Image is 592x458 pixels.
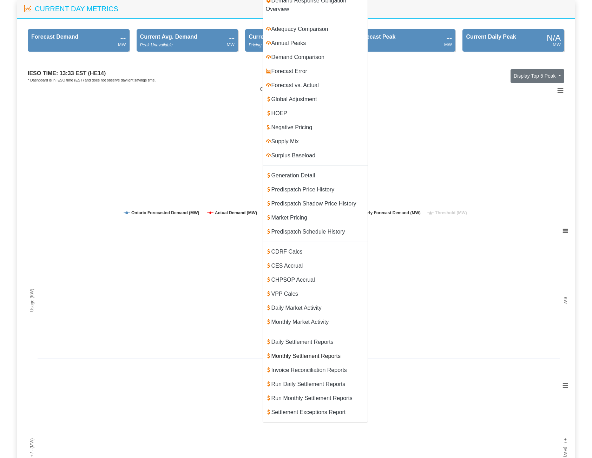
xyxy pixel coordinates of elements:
div: * Dashboard is in IESO time (EST) and does not observe daylight savings time. [28,78,156,83]
a: Demand Comparison [263,50,368,64]
tspan: IESO Hourly Forecast Demand (MW) [348,210,421,215]
a: Predispatch Price History [263,183,368,197]
a: CDRF Calcs [263,245,368,259]
a: HOEP [263,106,368,120]
a: VPP Calcs [263,287,368,301]
span: IESO time: [28,70,58,76]
button: Display Top 5 Peak [511,69,564,83]
a: Adequacy Comparison [263,22,368,36]
a: Invoice Reconciliation Reports [263,363,368,377]
a: Monthly Settlement Reports [263,349,368,363]
div: Pricing Unavailable [249,42,285,48]
a: Forecast vs. Actual [263,78,368,92]
a: Predispatch Shadow Price History [263,197,368,211]
tspan: Ontario Forecasted Demand (MW) [131,210,199,215]
span: 13:33 EST (HE14) [60,70,106,76]
a: Annual Peaks [263,36,368,50]
a: Global Adjustment [263,92,368,106]
div: MW [553,41,561,48]
div: -- [446,34,452,41]
a: Run Daily Settlement Reports [263,377,368,391]
a: Settlement Exceptions Report [263,405,368,419]
a: Forecast Error [263,64,368,78]
div: MW [444,41,452,48]
a: Market Pricing [263,211,368,225]
div: Peak Unavailable [140,42,173,48]
span: Display Top 5 Peak [514,73,556,79]
div: Forecast Demand [31,33,78,41]
a: Surplus Baseload [263,149,368,163]
tspan: Ontario Demand - [DATE] [260,86,332,93]
div: MW [226,41,235,48]
a: Run Monthly Settlement Reports [263,391,368,405]
tspan: + / - (MW) [563,438,568,457]
div: -- [120,34,126,41]
tspan: Usage (KW) [29,289,34,312]
a: CHPSOP Accrual [263,273,368,287]
div: Current Daily Peak [466,33,516,41]
tspan: + / - (MW) [29,438,34,457]
tspan: Threshold (MW) [435,210,467,215]
a: Daily Market Activity [263,301,368,315]
tspan: Actual Demand (MW) [215,210,257,215]
a: Predispatch Schedule History [263,225,368,239]
div: N/A [547,34,561,41]
a: Supply Mix [263,135,368,149]
a: Daily Settlement Reports [263,335,368,349]
a: CES Accrual [263,259,368,273]
div: MW [118,41,126,48]
a: Negative Pricing [263,120,368,135]
div: Current Avg. Demand [140,33,197,41]
a: Generation Detail [263,169,368,183]
tspan: KW [563,297,568,304]
div: Current Day Metrics [35,4,118,14]
a: Monthly Market Activity [263,315,368,329]
div: -- [229,34,235,41]
div: Current Avg. Price [249,33,297,41]
div: Forecast Peak [357,33,396,41]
